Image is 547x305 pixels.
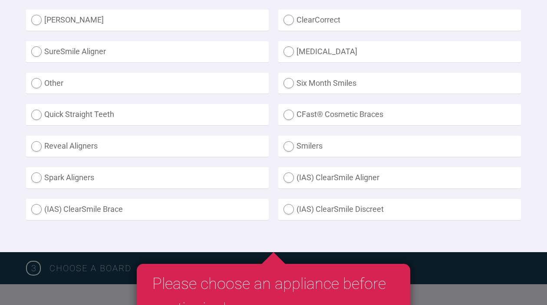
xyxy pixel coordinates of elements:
[278,104,521,125] label: CFast® Cosmetic Braces
[26,136,269,157] label: Reveal Aligners
[278,10,521,31] label: ClearCorrect
[278,73,521,94] label: Six Month Smiles
[26,104,269,125] label: Quick Straight Teeth
[278,41,521,62] label: [MEDICAL_DATA]
[26,73,269,94] label: Other
[26,167,269,188] label: Spark Aligners
[278,167,521,188] label: (IAS) ClearSmile Aligner
[26,199,269,220] label: (IAS) ClearSmile Brace
[26,41,269,62] label: SureSmile Aligner
[26,10,269,31] label: [PERSON_NAME]
[278,136,521,157] label: Smilers
[278,199,521,220] label: (IAS) ClearSmile Discreet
